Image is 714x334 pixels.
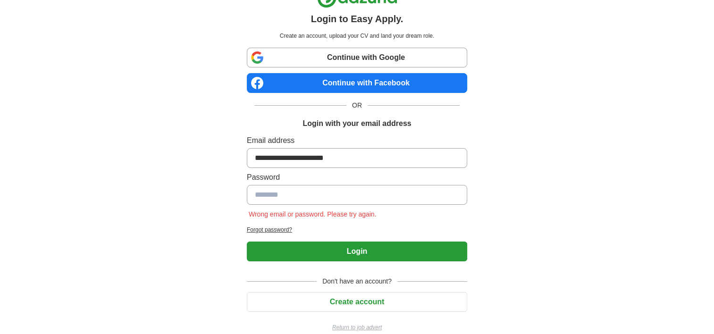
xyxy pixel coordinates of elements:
h1: Login with your email address [302,118,411,129]
a: Forgot password? [247,225,467,234]
span: Don't have an account? [317,276,397,286]
h1: Login to Easy Apply. [311,12,403,26]
label: Password [247,172,467,183]
label: Email address [247,135,467,146]
a: Return to job advert [247,323,467,332]
button: Create account [247,292,467,312]
a: Continue with Google [247,48,467,67]
a: Continue with Facebook [247,73,467,93]
span: OR [346,100,368,110]
button: Login [247,242,467,261]
span: Wrong email or password. Please try again. [247,210,378,218]
a: Create account [247,298,467,306]
p: Create an account, upload your CV and land your dream role. [249,32,465,40]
